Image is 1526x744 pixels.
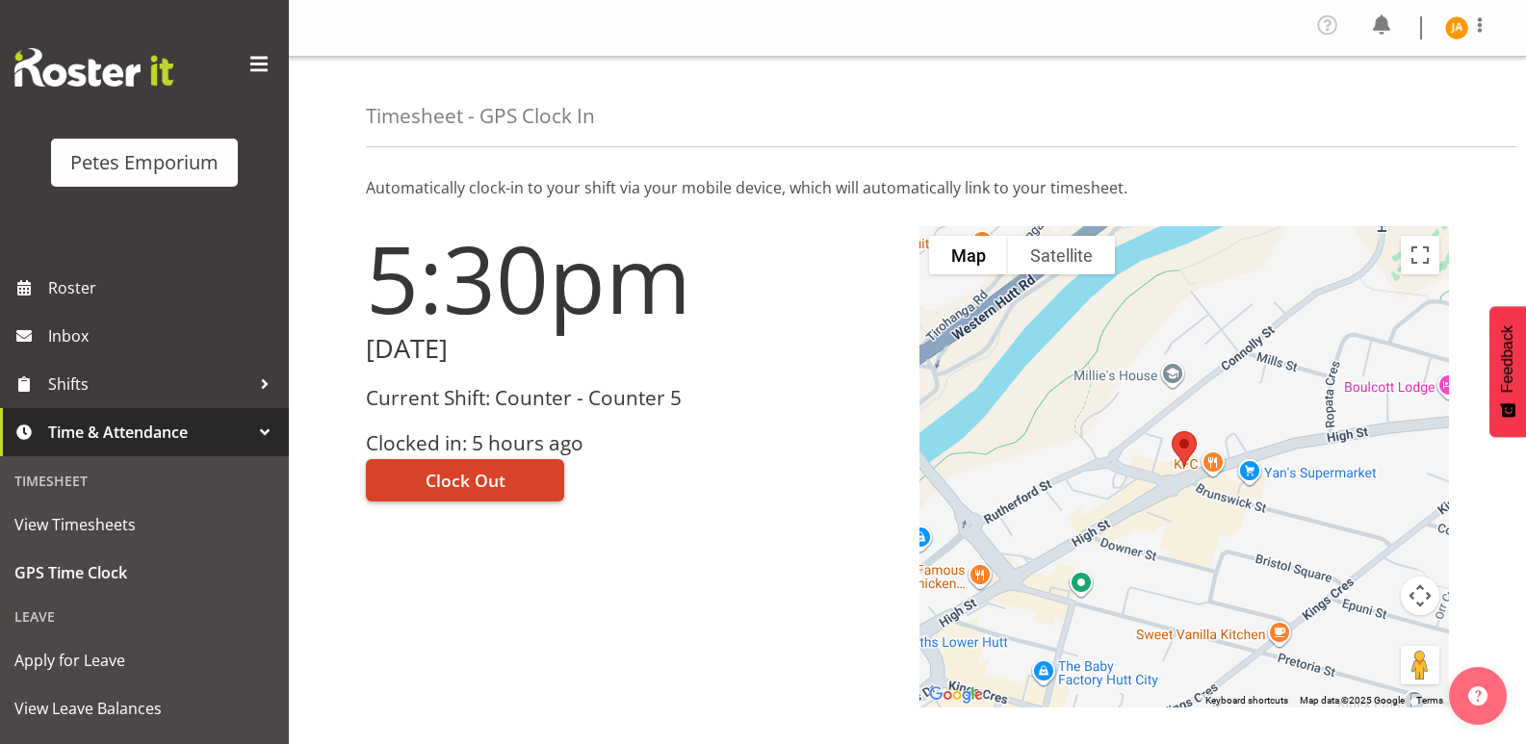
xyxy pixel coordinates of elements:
button: Show street map [929,236,1008,274]
h4: Timesheet - GPS Clock In [366,105,595,127]
button: Map camera controls [1401,577,1439,615]
img: Rosterit website logo [14,48,173,87]
button: Toggle fullscreen view [1401,236,1439,274]
span: Inbox [48,321,279,350]
a: Open this area in Google Maps (opens a new window) [924,682,988,707]
h3: Clocked in: 5 hours ago [366,432,896,454]
h3: Current Shift: Counter - Counter 5 [366,387,896,409]
span: Shifts [48,370,250,398]
h2: [DATE] [366,334,896,364]
a: View Timesheets [5,500,284,549]
button: Clock Out [366,459,564,501]
span: Clock Out [426,468,505,493]
a: Apply for Leave [5,636,284,684]
button: Feedback - Show survey [1489,306,1526,437]
span: View Timesheets [14,510,274,539]
h1: 5:30pm [366,226,896,330]
span: View Leave Balances [14,694,274,723]
img: Google [924,682,988,707]
img: jeseryl-armstrong10788.jpg [1445,16,1468,39]
button: Drag Pegman onto the map to open Street View [1401,646,1439,684]
a: GPS Time Clock [5,549,284,597]
img: help-xxl-2.png [1468,686,1487,706]
span: Feedback [1499,325,1516,393]
span: Roster [48,273,279,302]
div: Timesheet [5,461,284,500]
div: Petes Emporium [70,148,219,177]
p: Automatically clock-in to your shift via your mobile device, which will automatically link to you... [366,176,1449,199]
span: Map data ©2025 Google [1300,695,1405,706]
span: GPS Time Clock [14,558,274,587]
span: Time & Attendance [48,418,250,447]
button: Show satellite imagery [1008,236,1115,274]
div: Leave [5,597,284,636]
span: Apply for Leave [14,646,274,675]
button: Keyboard shortcuts [1205,694,1288,707]
a: View Leave Balances [5,684,284,732]
a: Terms (opens in new tab) [1416,695,1443,706]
